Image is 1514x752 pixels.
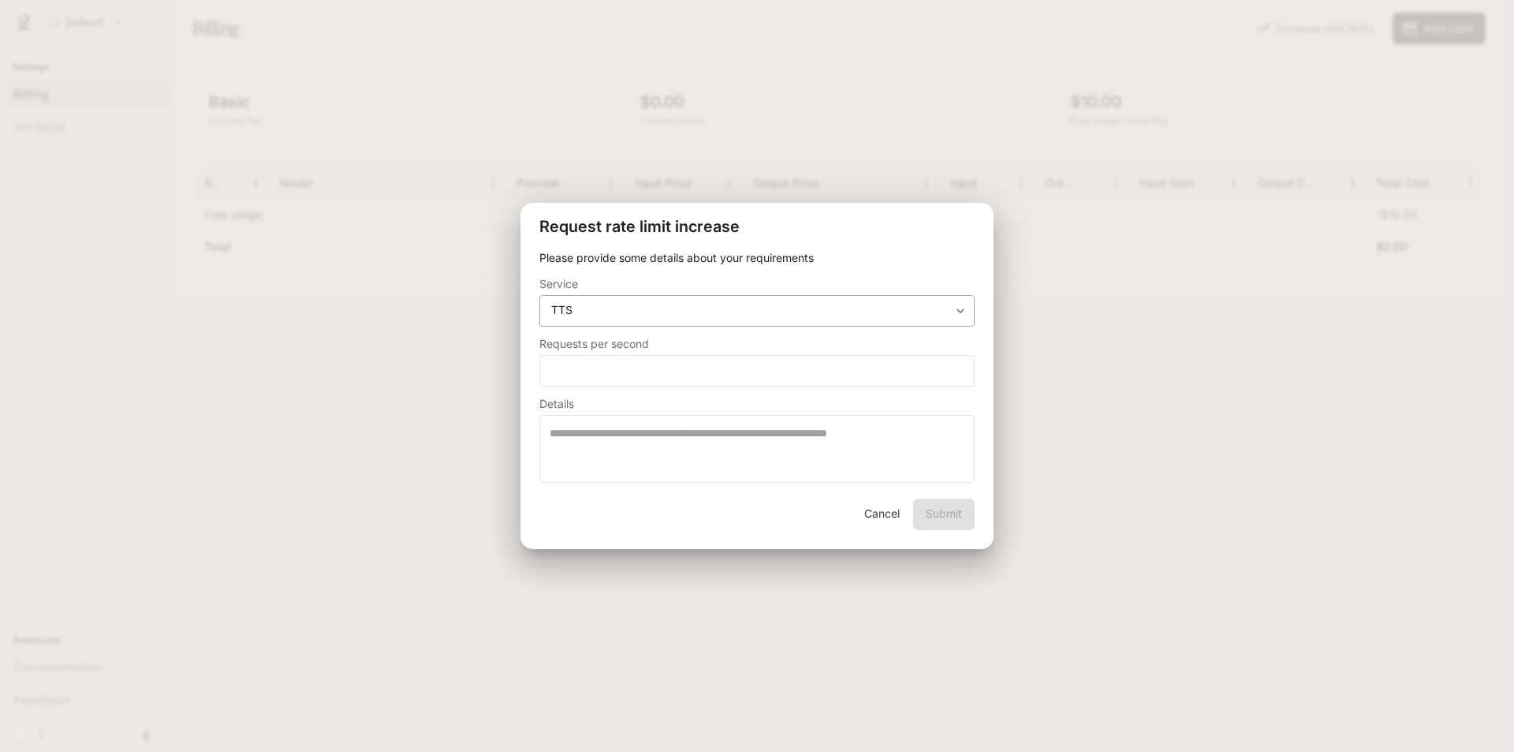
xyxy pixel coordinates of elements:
p: Requests per second [539,339,649,350]
p: Details [539,398,574,410]
button: Cancel [856,499,907,530]
div: TTS [540,302,974,318]
h2: Request rate limit increase [520,203,994,250]
p: Please provide some details about your requirements [539,250,975,266]
p: Service [539,279,578,290]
